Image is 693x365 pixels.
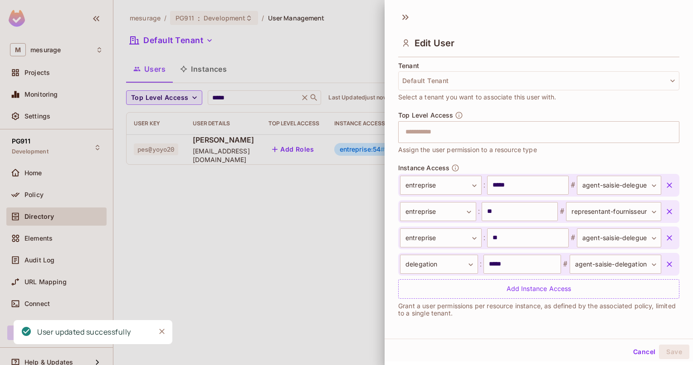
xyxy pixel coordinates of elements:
span: Instance Access [398,164,449,172]
button: Cancel [630,345,659,359]
span: : [482,232,487,243]
div: entreprise [400,202,476,221]
span: Select a tenant you want to associate this user with. [398,92,556,102]
span: Top Level Access [398,112,453,119]
div: Add Instance Access [398,279,679,299]
p: Grant a user permissions per resource instance, as defined by the associated policy, limited to a... [398,302,679,317]
span: Edit User [415,38,454,49]
button: Default Tenant [398,71,679,90]
span: : [478,259,483,270]
button: Open [674,131,676,133]
span: : [476,206,482,217]
span: : [482,180,487,191]
span: Tenant [398,62,419,69]
span: # [569,232,577,243]
div: entreprise [400,176,482,195]
div: agent-saisie-delegue [577,176,661,195]
div: agent-saisie-delegation [570,255,661,274]
span: Assign the user permission to a resource type [398,145,537,155]
span: # [569,180,577,191]
span: # [558,206,566,217]
div: delegation [400,255,478,274]
div: entreprise [400,228,482,247]
div: User updated successfully [37,326,131,338]
button: Save [659,345,689,359]
div: agent-saisie-delegue [577,228,661,247]
div: representant-fournisseur [566,202,661,221]
span: # [561,259,569,270]
button: Close [155,325,169,338]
